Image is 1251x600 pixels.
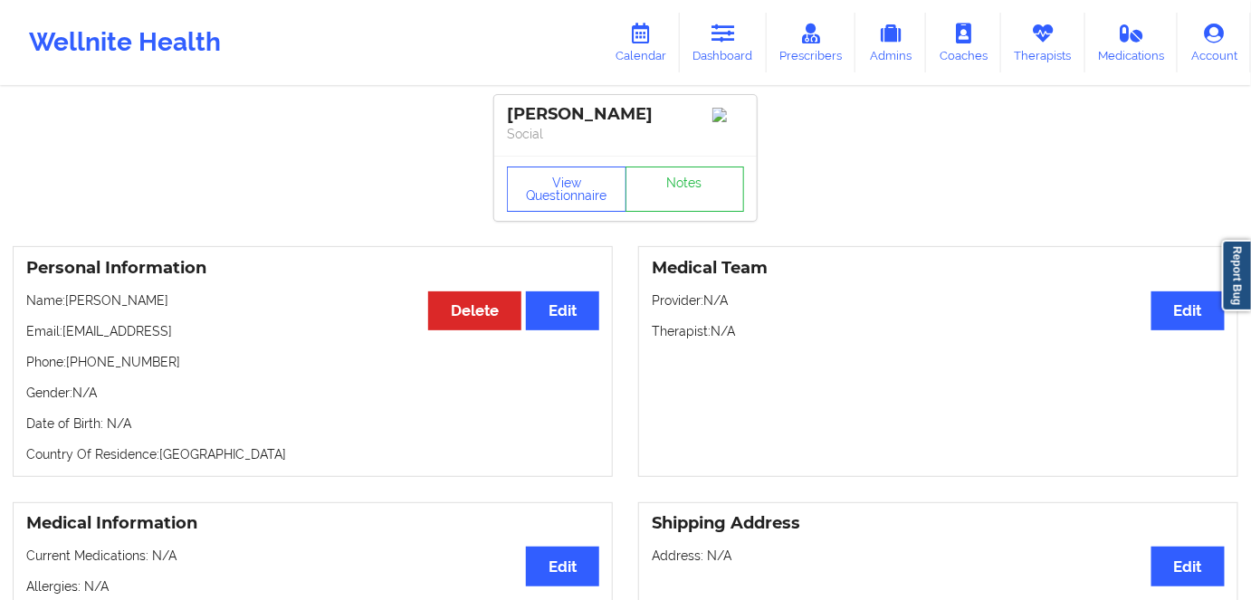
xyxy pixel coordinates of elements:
[26,353,599,371] p: Phone: [PHONE_NUMBER]
[1151,547,1225,586] button: Edit
[428,291,521,330] button: Delete
[1001,13,1085,72] a: Therapists
[1178,13,1251,72] a: Account
[855,13,926,72] a: Admins
[767,13,856,72] a: Prescribers
[26,445,599,463] p: Country Of Residence: [GEOGRAPHIC_DATA]
[26,547,599,565] p: Current Medications: N/A
[26,577,599,595] p: Allergies: N/A
[26,384,599,402] p: Gender: N/A
[1085,13,1179,72] a: Medications
[652,547,1225,565] p: Address: N/A
[652,513,1225,534] h3: Shipping Address
[625,167,745,212] a: Notes
[1222,240,1251,311] a: Report Bug
[652,322,1225,340] p: Therapist: N/A
[507,104,744,125] div: [PERSON_NAME]
[507,167,626,212] button: View Questionnaire
[26,414,599,433] p: Date of Birth: N/A
[507,125,744,143] p: Social
[26,291,599,310] p: Name: [PERSON_NAME]
[652,258,1225,279] h3: Medical Team
[652,291,1225,310] p: Provider: N/A
[1151,291,1225,330] button: Edit
[26,322,599,340] p: Email: [EMAIL_ADDRESS]
[680,13,767,72] a: Dashboard
[26,513,599,534] h3: Medical Information
[712,108,744,122] img: Image%2Fplaceholer-image.png
[526,547,599,586] button: Edit
[526,291,599,330] button: Edit
[926,13,1001,72] a: Coaches
[26,258,599,279] h3: Personal Information
[602,13,680,72] a: Calendar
